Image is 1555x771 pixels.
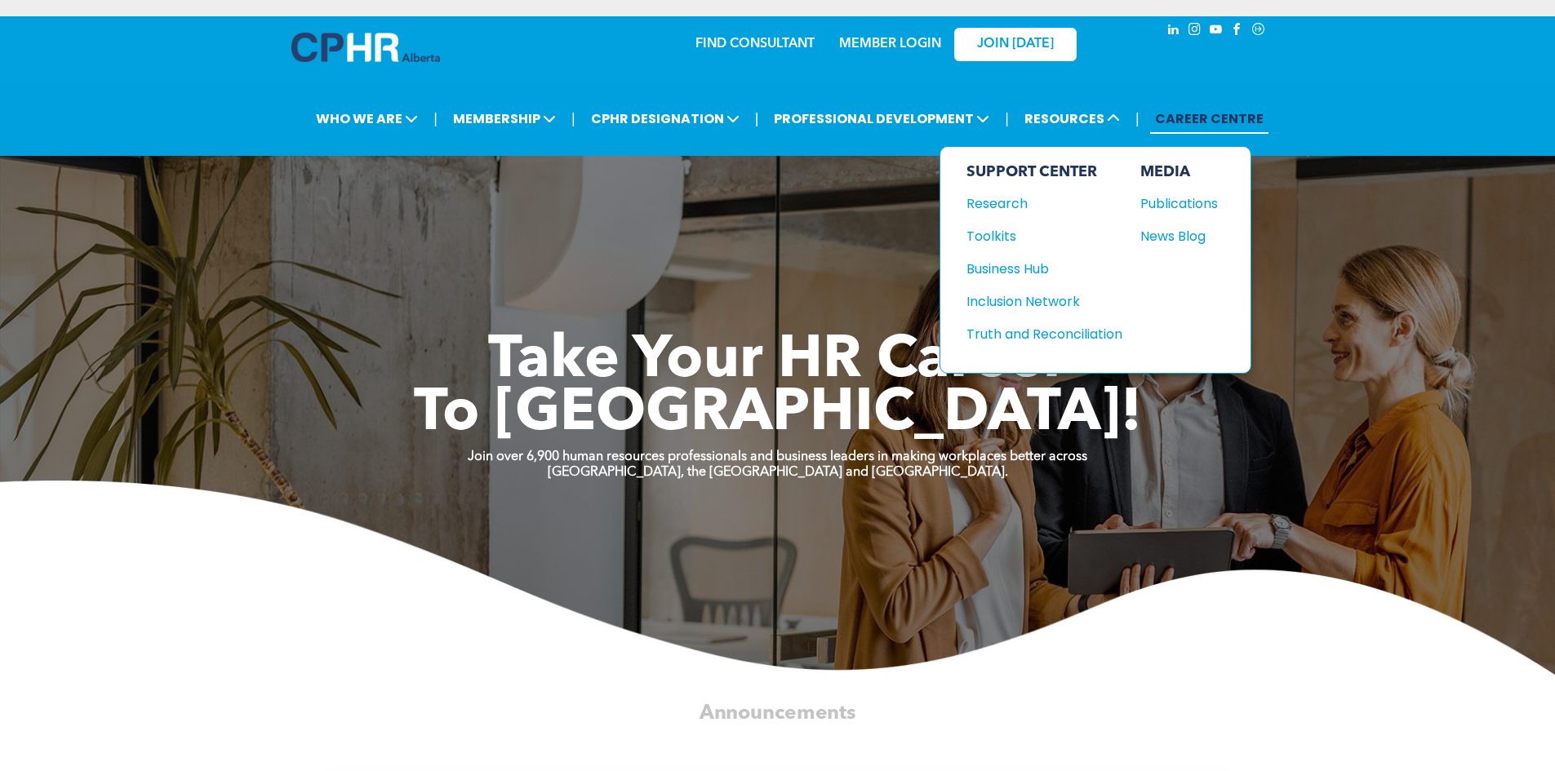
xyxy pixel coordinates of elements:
[448,104,561,134] span: MEMBERSHIP
[954,28,1077,61] a: JOIN [DATE]
[414,385,1142,444] span: To [GEOGRAPHIC_DATA]!
[695,38,815,51] a: FIND CONSULTANT
[700,703,856,723] span: Announcements
[1140,163,1218,181] div: MEDIA
[1165,20,1183,42] a: linkedin
[1140,193,1211,214] div: Publications
[1186,20,1204,42] a: instagram
[1135,102,1140,135] li: |
[1150,104,1268,134] a: CAREER CENTRE
[1250,20,1268,42] a: Social network
[966,193,1107,214] div: Research
[1228,20,1246,42] a: facebook
[1020,104,1125,134] span: RESOURCES
[966,291,1107,312] div: Inclusion Network
[488,332,1067,391] span: Take Your HR Career
[291,33,440,62] img: A blue and white logo for cp alberta
[1140,193,1218,214] a: Publications
[966,259,1122,279] a: Business Hub
[966,291,1122,312] a: Inclusion Network
[311,104,423,134] span: WHO WE ARE
[468,450,1087,463] strong: Join over 6,900 human resources professionals and business leaders in making workplaces better ac...
[966,226,1107,246] div: Toolkits
[755,102,759,135] li: |
[966,193,1122,214] a: Research
[966,226,1122,246] a: Toolkits
[1005,102,1009,135] li: |
[769,104,994,134] span: PROFESSIONAL DEVELOPMENT
[548,466,1008,479] strong: [GEOGRAPHIC_DATA], the [GEOGRAPHIC_DATA] and [GEOGRAPHIC_DATA].
[1140,226,1211,246] div: News Blog
[977,37,1054,52] span: JOIN [DATE]
[839,38,941,51] a: MEMBER LOGIN
[966,259,1107,279] div: Business Hub
[966,163,1122,181] div: SUPPORT CENTER
[433,102,438,135] li: |
[1140,226,1218,246] a: News Blog
[571,102,575,135] li: |
[966,324,1122,344] a: Truth and Reconciliation
[586,104,744,134] span: CPHR DESIGNATION
[1207,20,1225,42] a: youtube
[966,324,1107,344] div: Truth and Reconciliation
